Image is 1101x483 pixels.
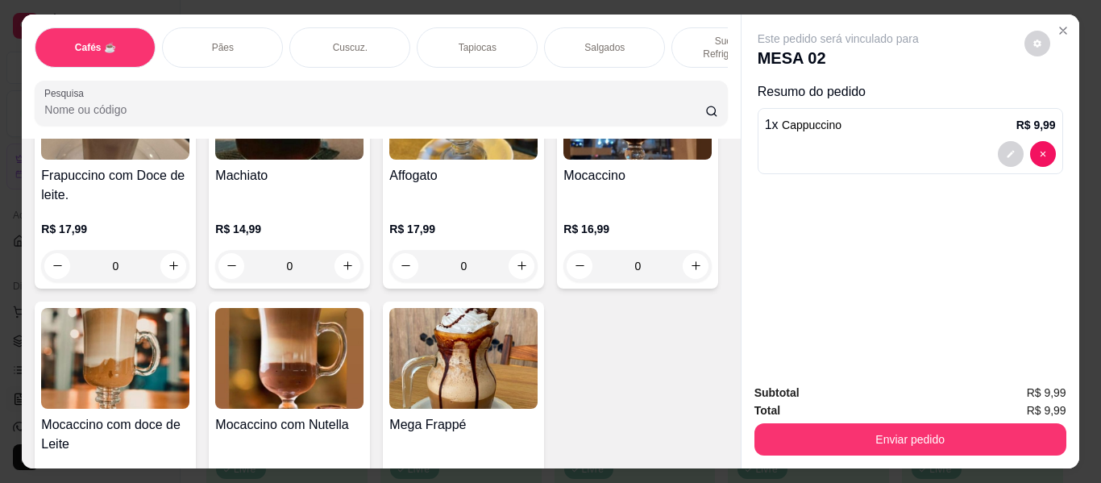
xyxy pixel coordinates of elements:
[333,41,368,54] p: Cuscuz.
[215,415,364,435] h4: Mocaccino com Nutella
[765,115,841,135] p: 1 x
[41,308,189,409] img: product-image
[683,253,708,279] button: increase-product-quantity
[754,386,800,399] strong: Subtotal
[215,221,364,237] p: R$ 14,99
[44,102,705,118] input: Pesquisa
[44,253,70,279] button: decrease-product-quantity
[563,166,712,185] h4: Mocaccino
[1027,402,1066,419] span: R$ 9,99
[393,253,418,279] button: decrease-product-quantity
[215,166,364,185] h4: Machiato
[389,415,538,435] h4: Mega Frappé
[998,141,1024,167] button: decrease-product-quantity
[41,166,189,205] h4: Frapuccino com Doce de leite.
[1024,31,1050,56] button: decrease-product-quantity
[75,41,116,54] p: Cafés ☕
[509,253,534,279] button: increase-product-quantity
[459,41,496,54] p: Tapiocas
[758,31,919,47] p: Este pedido será vinculado para
[567,253,592,279] button: decrease-product-quantity
[1016,117,1056,133] p: R$ 9,99
[334,253,360,279] button: increase-product-quantity
[1030,141,1056,167] button: decrease-product-quantity
[584,41,625,54] p: Salgados
[754,404,780,417] strong: Total
[758,82,1063,102] p: Resumo do pedido
[1050,18,1076,44] button: Close
[218,253,244,279] button: decrease-product-quantity
[41,221,189,237] p: R$ 17,99
[160,253,186,279] button: increase-product-quantity
[44,86,89,100] label: Pesquisa
[41,415,189,454] h4: Mocaccino com doce de Leite
[758,47,919,69] p: MESA 02
[212,41,234,54] p: Pães
[754,423,1066,456] button: Enviar pedido
[389,221,538,237] p: R$ 17,99
[1027,384,1066,402] span: R$ 9,99
[685,35,779,60] p: Sucos e Refrigerantes
[215,308,364,409] img: product-image
[389,308,538,409] img: product-image
[563,221,712,237] p: R$ 16,99
[389,166,538,185] h4: Affogato
[782,119,841,131] span: Cappuccino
